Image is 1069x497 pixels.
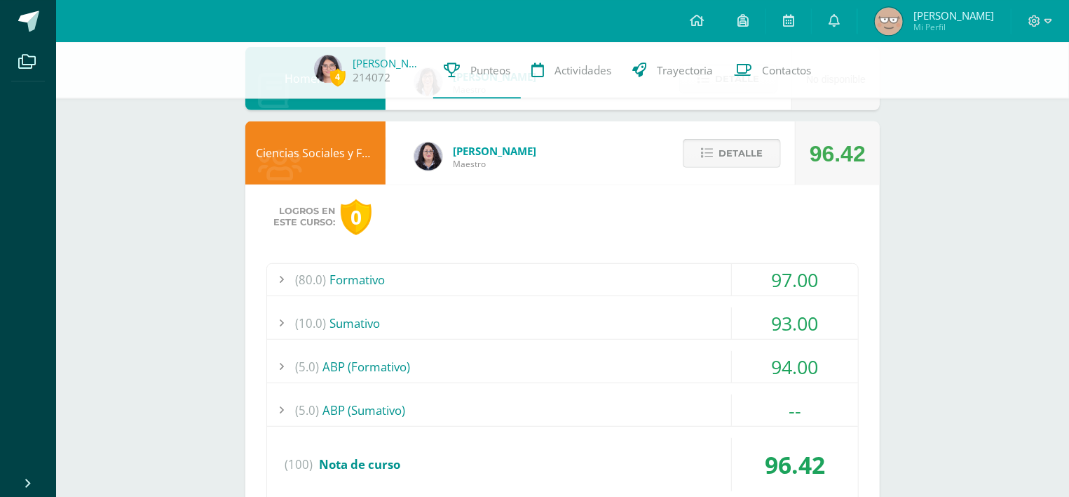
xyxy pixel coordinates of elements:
span: (5.0) [295,351,319,383]
a: Contactos [723,42,822,98]
img: 827ea4b7cc97872ec63cfb1b85fce88f.png [314,55,342,83]
div: Formativo [267,264,858,296]
span: Nota de curso [319,456,400,472]
span: Punteos [470,62,510,77]
a: 214072 [353,70,390,85]
div: 94.00 [732,351,858,383]
div: 96.42 [732,438,858,491]
span: Mi Perfil [913,21,994,33]
span: 4 [330,68,346,86]
span: (80.0) [295,264,326,296]
div: Sumativo [267,307,858,339]
span: Detalle [719,140,763,166]
div: Ciencias Sociales y Formación Ciudadana [245,121,386,185]
div: -- [732,395,858,426]
div: ABP (Sumativo) [267,395,858,426]
span: Contactos [762,62,811,77]
button: Detalle [683,139,781,168]
span: Logros en este curso: [273,206,335,228]
span: Trayectoria [657,62,713,77]
img: da0de1698857389b01b9913c08ee4643.png [875,7,903,35]
span: [PERSON_NAME] [453,144,536,158]
img: f270ddb0ea09d79bf84e45c6680ec463.png [414,143,442,171]
div: 96.42 [810,122,866,185]
span: (10.0) [295,307,326,339]
span: Actividades [554,62,611,77]
a: [PERSON_NAME] [353,56,423,70]
a: Actividades [521,42,622,98]
a: Trayectoria [622,42,723,98]
div: 93.00 [732,307,858,339]
div: 97.00 [732,264,858,296]
span: [PERSON_NAME] [913,8,994,22]
span: Maestro [453,158,536,170]
span: (5.0) [295,395,319,426]
div: 0 [341,199,372,235]
span: (100) [285,438,313,491]
a: Punteos [433,42,521,98]
div: ABP (Formativo) [267,351,858,383]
